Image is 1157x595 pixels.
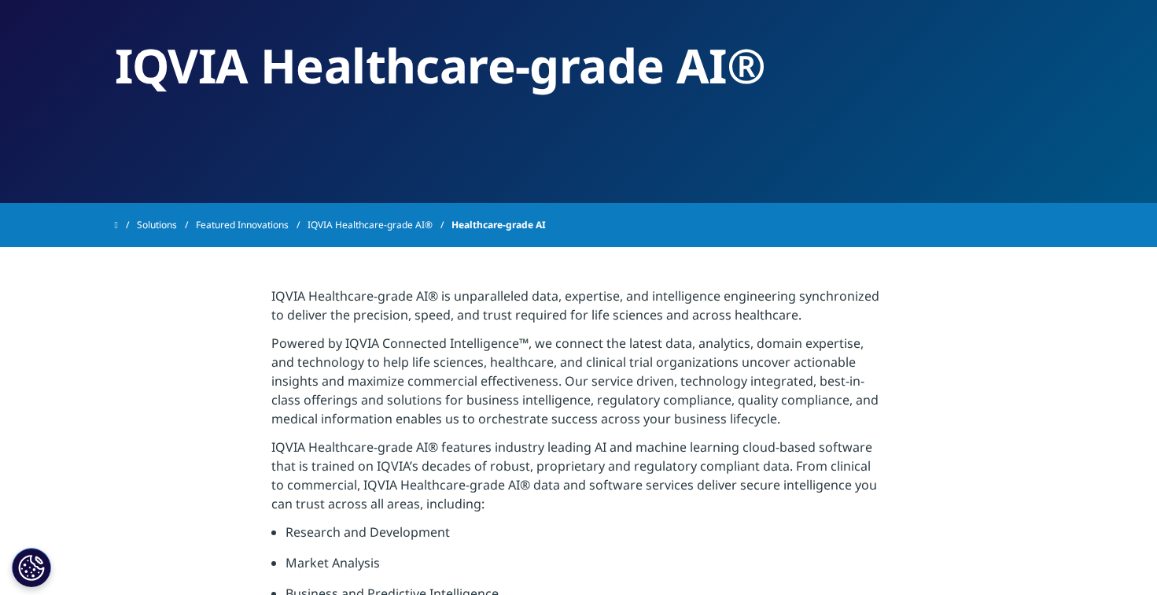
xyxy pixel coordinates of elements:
[308,211,451,239] a: IQVIA Healthcare-grade AI®
[286,553,886,584] li: Market Analysis
[137,211,196,239] a: Solutions
[271,438,886,523] p: IQVIA Healthcare-grade AI® features industry leading AI and machine learning cloud-based software...
[286,523,886,553] li: Research and Development
[196,211,308,239] a: Featured Innovations
[271,286,886,334] p: IQVIA Healthcare-grade AI® is unparalleled data, expertise, and intelligence engineering synchron...
[12,548,51,587] button: Paramètres des cookies
[271,334,886,438] p: Powered by IQVIA Connected Intelligence™, we connect the latest data, analytics, domain expertise...
[115,36,1043,95] h2: IQVIA Healthcare-grade AI®
[451,211,546,239] span: Healthcare-grade AI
